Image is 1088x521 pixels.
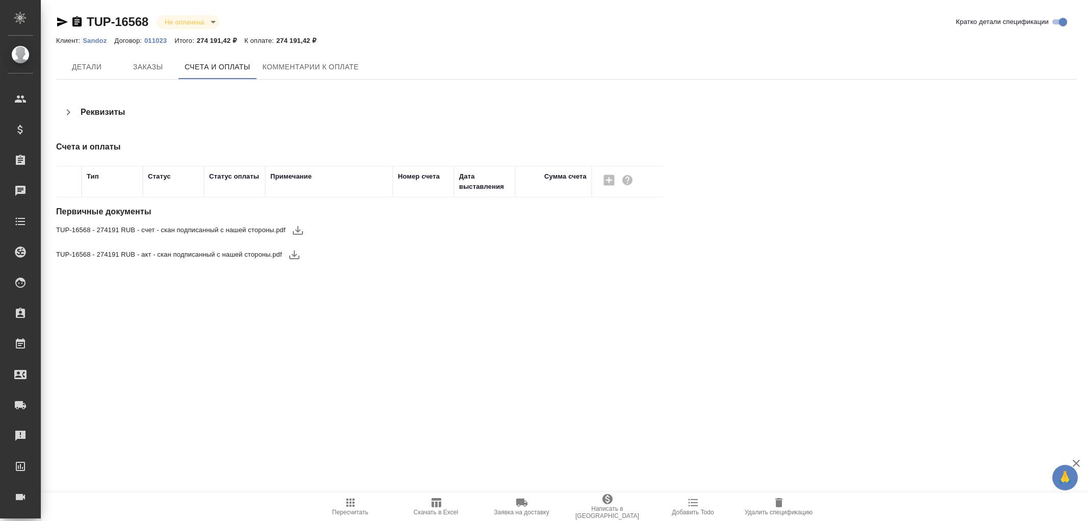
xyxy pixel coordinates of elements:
h4: Первичные документы [56,206,737,218]
span: Кратко детали спецификации [956,17,1049,27]
h4: Счета и оплаты [56,141,737,153]
span: TUP-16568 - 274191 RUB - счет - скан подписанный с нашей стороны.pdf [56,225,286,235]
p: Клиент: [56,37,83,44]
button: 🙏 [1052,465,1078,490]
p: Итого: [174,37,196,44]
span: Заказы [123,61,172,73]
span: Счета и оплаты [185,61,250,73]
button: Скопировать ссылку [71,16,83,28]
span: Комментарии к оплате [263,61,359,73]
a: TUP-16568 [87,15,148,29]
p: Sandoz [83,37,114,44]
div: Номер счета [398,171,440,182]
p: К оплате: [244,37,276,44]
div: Сумма счета [544,171,587,182]
div: Тип [87,171,99,182]
button: Не оплачена [162,18,207,27]
a: Sandoz [83,36,114,44]
div: Примечание [270,171,312,182]
p: 274 191,42 ₽ [276,37,324,44]
span: Детали [62,61,111,73]
p: 011023 [144,37,174,44]
div: Статус [148,171,171,182]
h4: Реквизиты [81,106,125,118]
div: Статус оплаты [209,171,259,182]
div: Не оплачена [157,15,219,29]
div: Дата выставления [459,171,510,192]
p: 274 191,42 ₽ [197,37,244,44]
button: Скопировать ссылку для ЯМессенджера [56,16,68,28]
p: Договор: [114,37,144,44]
span: TUP-16568 - 274191 RUB - акт - скан подписанный с нашей стороны.pdf [56,250,282,260]
a: 011023 [144,36,174,44]
span: 🙏 [1056,467,1074,488]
